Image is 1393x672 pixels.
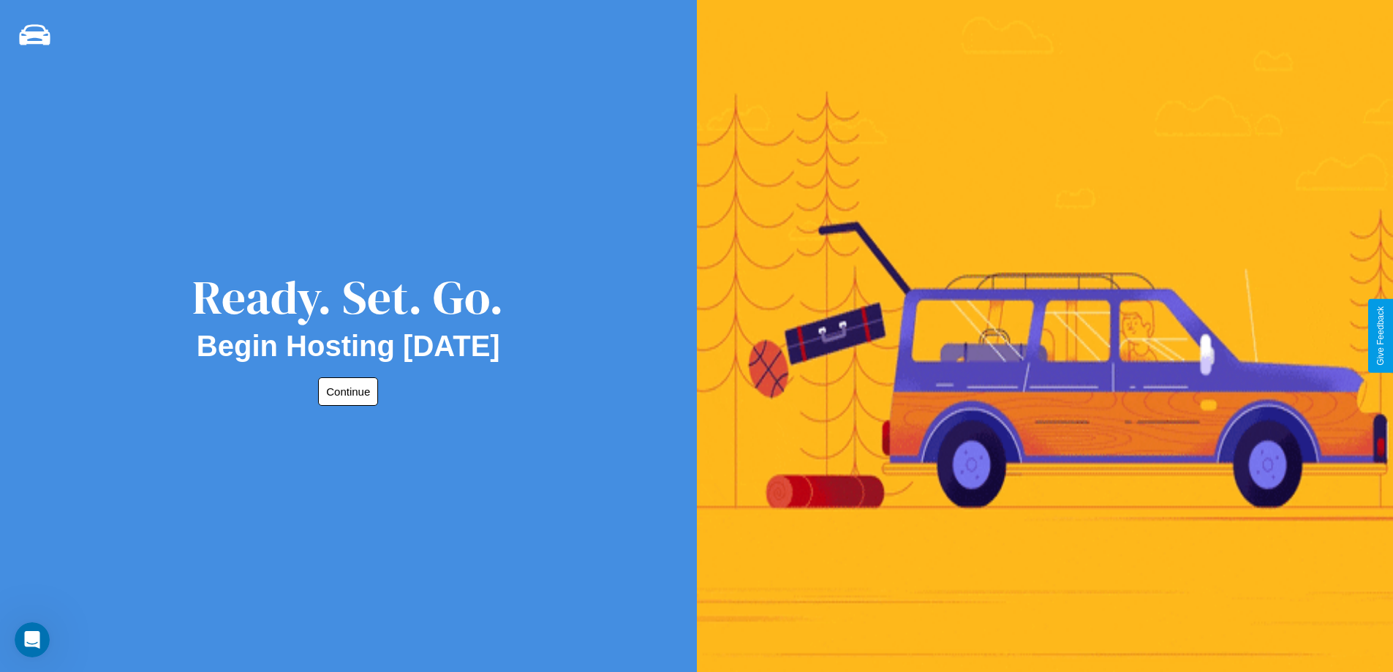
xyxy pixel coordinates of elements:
[1375,306,1386,366] div: Give Feedback
[192,265,504,330] div: Ready. Set. Go.
[197,330,500,363] h2: Begin Hosting [DATE]
[318,377,378,406] button: Continue
[15,622,50,657] iframe: Intercom live chat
